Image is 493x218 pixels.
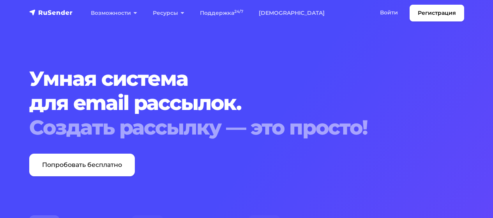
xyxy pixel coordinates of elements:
a: Попробовать бесплатно [29,154,135,176]
img: RuSender [29,9,73,16]
a: Поддержка24/7 [192,5,251,21]
a: Ресурсы [145,5,192,21]
a: Войти [372,5,406,21]
a: Возможности [83,5,145,21]
sup: 24/7 [234,9,243,14]
h1: Умная система для email рассылок. [29,67,464,140]
a: [DEMOGRAPHIC_DATA] [251,5,332,21]
div: Создать рассылку — это просто! [29,115,464,140]
a: Регистрация [410,5,464,21]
